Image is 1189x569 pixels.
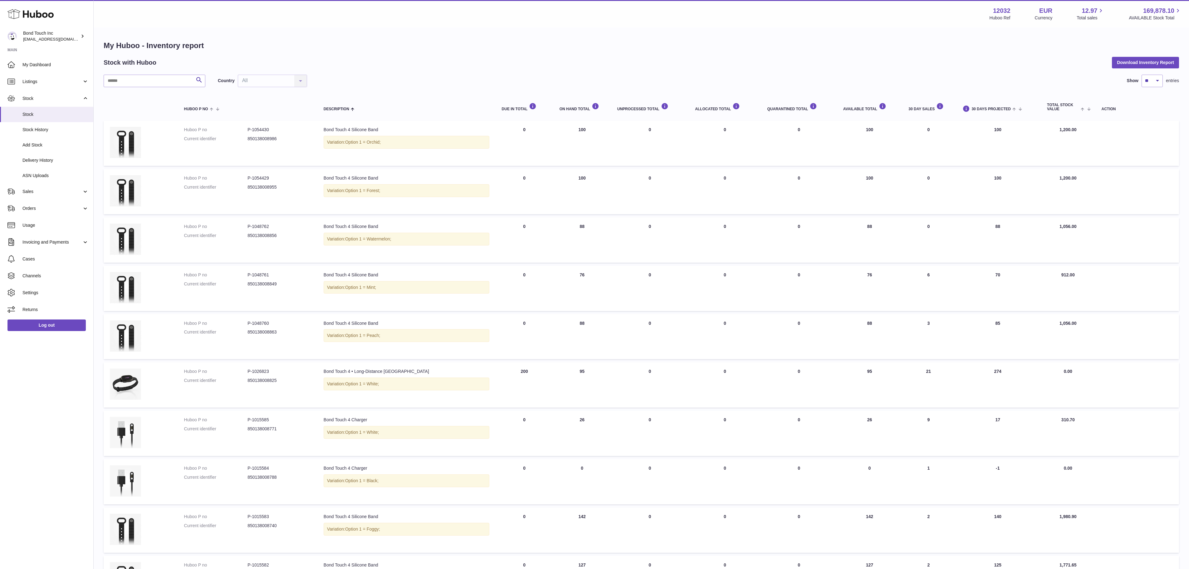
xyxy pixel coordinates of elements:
[902,362,955,408] td: 21
[611,217,689,263] td: 0
[247,320,311,326] dd: P-1048760
[1059,127,1077,132] span: 1,200.00
[837,411,903,456] td: 26
[798,514,800,519] span: 0
[247,562,311,568] dd: P-1015582
[22,157,89,163] span: Delivery History
[247,417,311,423] dd: P-1015585
[184,426,248,432] dt: Current identifier
[689,169,761,214] td: 0
[837,507,903,553] td: 142
[689,459,761,504] td: 0
[184,107,208,111] span: Huboo P no
[184,184,248,190] dt: Current identifier
[22,273,89,279] span: Channels
[1035,15,1053,21] div: Currency
[1047,103,1079,111] span: Total stock value
[767,103,830,111] div: QUARANTINED Total
[247,329,311,335] dd: 850138008863
[611,121,689,166] td: 0
[496,169,553,214] td: 0
[496,459,553,504] td: 0
[902,217,955,263] td: 0
[496,121,553,166] td: 0
[902,459,955,504] td: 1
[502,103,547,111] div: DUE IN TOTAL
[955,459,1041,504] td: -1
[247,175,311,181] dd: P-1054429
[496,314,553,359] td: 0
[324,281,489,294] div: Variation:
[184,474,248,480] dt: Current identifier
[247,514,311,520] dd: P-1015583
[324,127,489,133] div: Bond Touch 4 Silicone Band
[955,169,1041,214] td: 100
[689,507,761,553] td: 0
[990,15,1010,21] div: Huboo Ref
[324,175,489,181] div: Bond Touch 4 Silicone Band
[689,121,761,166] td: 0
[247,281,311,287] dd: 850138008849
[611,266,689,311] td: 0
[496,411,553,456] td: 0
[247,369,311,374] dd: P-1026823
[1143,7,1174,15] span: 169,878.10
[324,523,489,536] div: Variation:
[247,127,311,133] dd: P-1054430
[247,272,311,278] dd: P-1048761
[345,430,379,435] span: Option 1 = White;
[689,314,761,359] td: 0
[110,465,141,497] img: product image
[798,176,800,181] span: 0
[955,314,1041,359] td: 85
[1059,176,1077,181] span: 1,200.00
[184,417,248,423] dt: Huboo P no
[184,175,248,181] dt: Huboo P no
[345,188,380,193] span: Option 1 = Forest;
[324,107,349,111] span: Description
[1112,57,1179,68] button: Download Inventory Report
[110,369,141,400] img: product image
[837,314,903,359] td: 88
[247,378,311,383] dd: 850138008825
[324,272,489,278] div: Bond Touch 4 Silicone Band
[798,321,800,326] span: 0
[324,329,489,342] div: Variation:
[553,362,611,408] td: 95
[496,507,553,553] td: 0
[184,224,248,230] dt: Huboo P no
[247,233,311,239] dd: 850138008856
[22,79,82,85] span: Listings
[837,217,903,263] td: 88
[345,381,379,386] span: Option 1 = White;
[345,478,379,483] span: Option 1 = Black;
[7,32,17,41] img: logistics@bond-touch.com
[611,507,689,553] td: 0
[247,523,311,529] dd: 850138008740
[324,562,489,568] div: Bond Touch 4 Silicone Band
[553,121,611,166] td: 100
[611,169,689,214] td: 0
[902,121,955,166] td: 0
[324,320,489,326] div: Bond Touch 4 Silicone Band
[345,527,380,532] span: Option 1 = Foggy;
[110,320,141,352] img: product image
[611,459,689,504] td: 0
[689,362,761,408] td: 0
[1166,78,1179,84] span: entries
[184,514,248,520] dt: Huboo P no
[1059,562,1077,567] span: 1,771.65
[955,507,1041,553] td: 140
[22,222,89,228] span: Usage
[7,319,86,331] a: Log out
[110,514,141,545] img: product image
[843,103,896,111] div: AVAILABLE Total
[837,362,903,408] td: 95
[553,217,611,263] td: 88
[971,107,1011,111] span: 30 DAYS PROJECTED
[22,205,82,211] span: Orders
[104,58,156,67] h2: Stock with Huboo
[324,224,489,230] div: Bond Touch 4 Silicone Band
[1059,224,1077,229] span: 1,056.00
[611,362,689,408] td: 0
